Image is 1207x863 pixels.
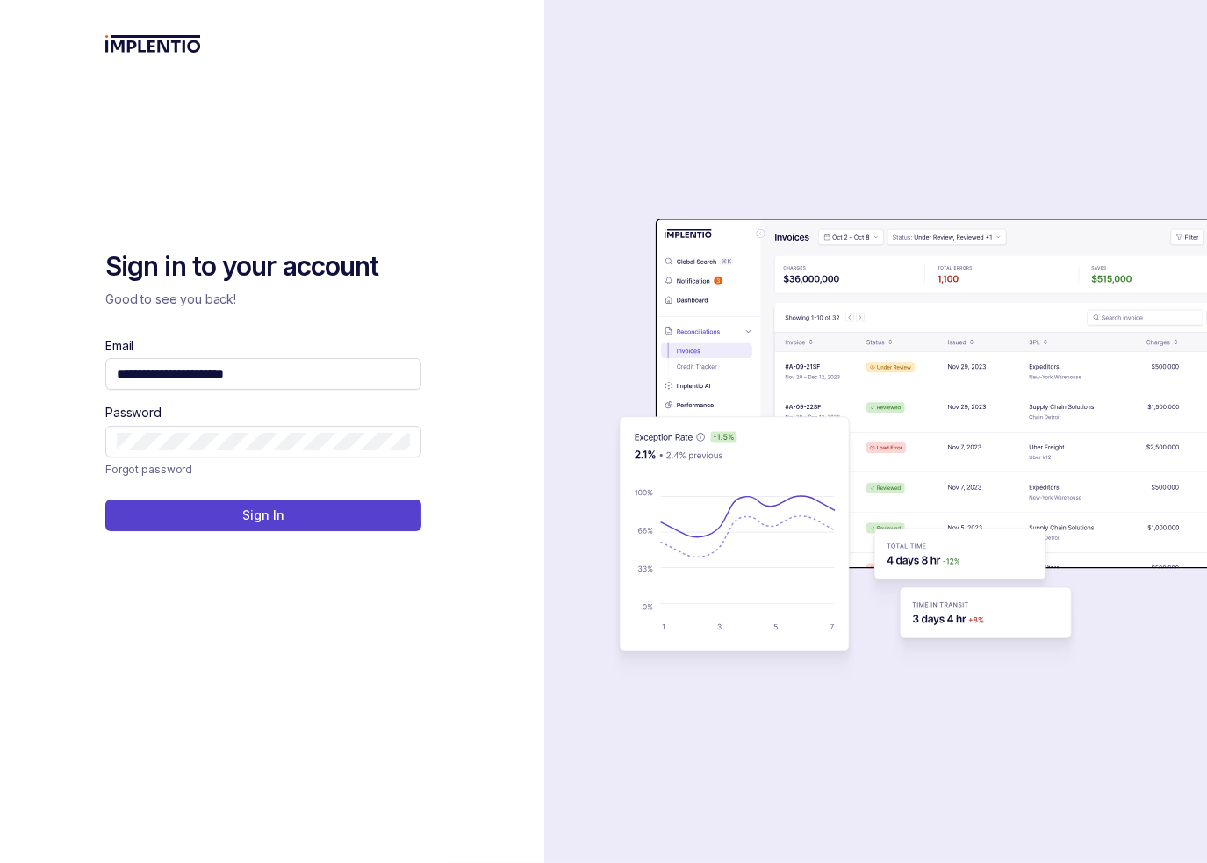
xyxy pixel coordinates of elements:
[105,461,192,478] a: Link Forgot password
[242,507,284,524] p: Sign In
[105,461,192,478] p: Forgot password
[105,404,162,421] label: Password
[105,337,133,355] label: Email
[105,500,421,531] button: Sign In
[105,249,421,284] h2: Sign in to your account
[105,291,421,308] p: Good to see you back!
[105,35,201,53] img: logo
